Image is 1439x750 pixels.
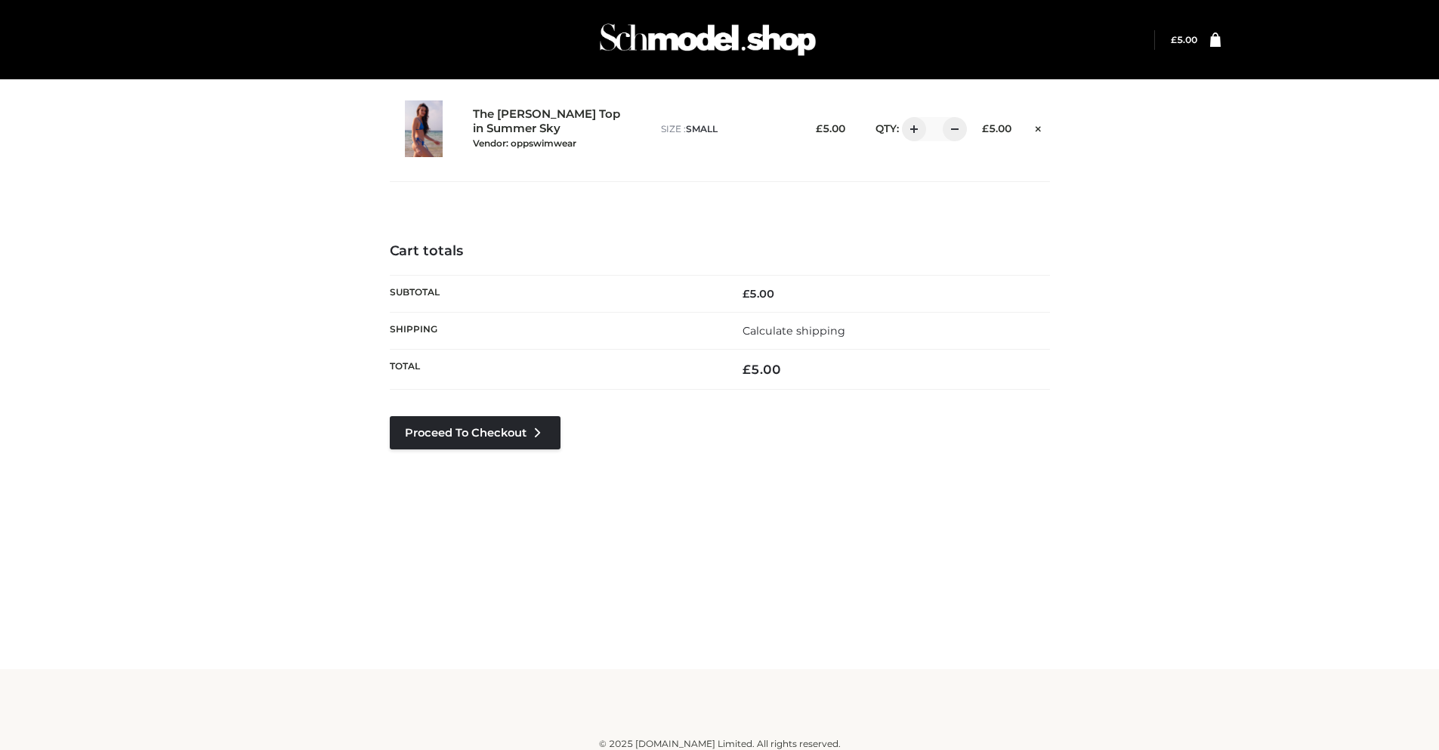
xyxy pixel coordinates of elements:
[1027,117,1049,137] a: Remove this item
[390,350,720,390] th: Total
[390,312,720,349] th: Shipping
[982,122,989,134] span: £
[816,122,845,134] bdi: 5.00
[594,10,821,69] img: Schmodel Admin 964
[686,123,718,134] span: SMALL
[743,287,774,301] bdi: 5.00
[743,324,845,338] a: Calculate shipping
[390,416,560,449] a: Proceed to Checkout
[473,107,628,150] a: The [PERSON_NAME] Top in Summer SkyVendor: oppswimwear
[390,243,1050,260] h4: Cart totals
[982,122,1011,134] bdi: 5.00
[390,275,720,312] th: Subtotal
[1171,34,1177,45] span: £
[743,287,749,301] span: £
[1171,34,1197,45] a: £5.00
[816,122,823,134] span: £
[1171,34,1197,45] bdi: 5.00
[743,362,751,377] span: £
[473,137,576,149] small: Vendor: oppswimwear
[661,122,790,136] p: size :
[860,117,956,141] div: QTY:
[743,362,781,377] bdi: 5.00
